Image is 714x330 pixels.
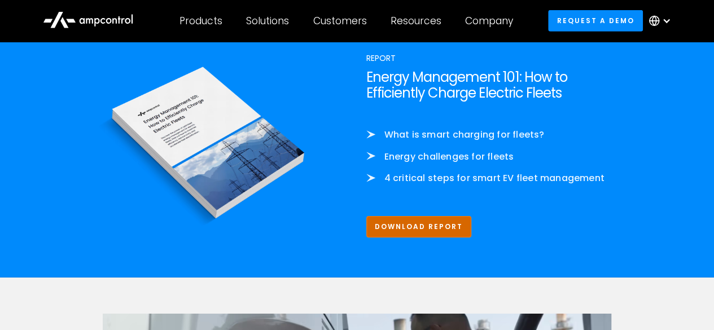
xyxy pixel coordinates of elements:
li: 4 critical steps for smart EV fleet management [366,172,655,184]
div: Resources [391,15,441,27]
div: Company [465,15,513,27]
div: Solutions [246,15,289,27]
div: Products [179,15,222,27]
a: Request a demo [548,10,643,31]
h3: Energy Management 101: How to Efficiently Charge Electric Fleets [366,69,655,102]
div: Report [366,52,655,64]
li: Energy challenges for fleets [366,151,655,163]
div: Customers [313,15,367,27]
li: What is smart charging for fleets? [366,129,655,141]
a: Download Report [366,216,472,237]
